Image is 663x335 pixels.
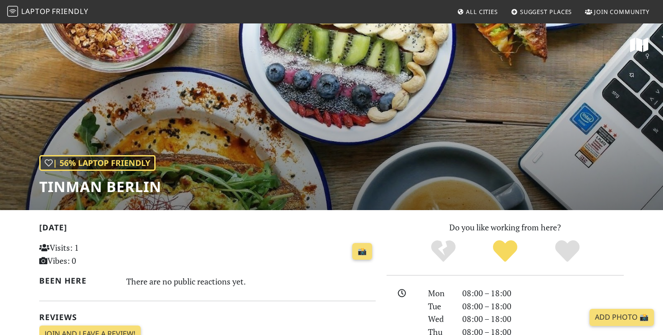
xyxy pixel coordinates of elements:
div: 08:00 – 18:00 [457,312,629,326]
span: Friendly [52,6,88,16]
h2: Been here [39,276,115,285]
div: Mon [423,287,457,300]
img: LaptopFriendly [7,6,18,17]
div: There are no public reactions yet. [126,274,376,289]
a: 📸 [352,243,372,260]
a: All Cities [453,4,502,20]
div: 08:00 – 18:00 [457,287,629,300]
span: Laptop [21,6,51,16]
h1: TINMAN Berlin [39,178,161,195]
a: LaptopFriendly LaptopFriendly [7,4,88,20]
p: Visits: 1 Vibes: 0 [39,241,144,267]
div: Wed [423,312,457,326]
span: Suggest Places [520,8,572,16]
div: | 56% Laptop Friendly [39,155,156,171]
a: Add Photo 📸 [589,309,654,326]
div: Tue [423,300,457,313]
div: Definitely! [536,239,599,264]
a: Suggest Places [507,4,576,20]
div: 08:00 – 18:00 [457,300,629,313]
span: Join Community [594,8,649,16]
h2: [DATE] [39,223,376,236]
span: All Cities [466,8,498,16]
a: Join Community [581,4,653,20]
h2: Reviews [39,312,376,322]
div: No [412,239,474,264]
p: Do you like working from here? [387,221,624,234]
div: Yes [474,239,536,264]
